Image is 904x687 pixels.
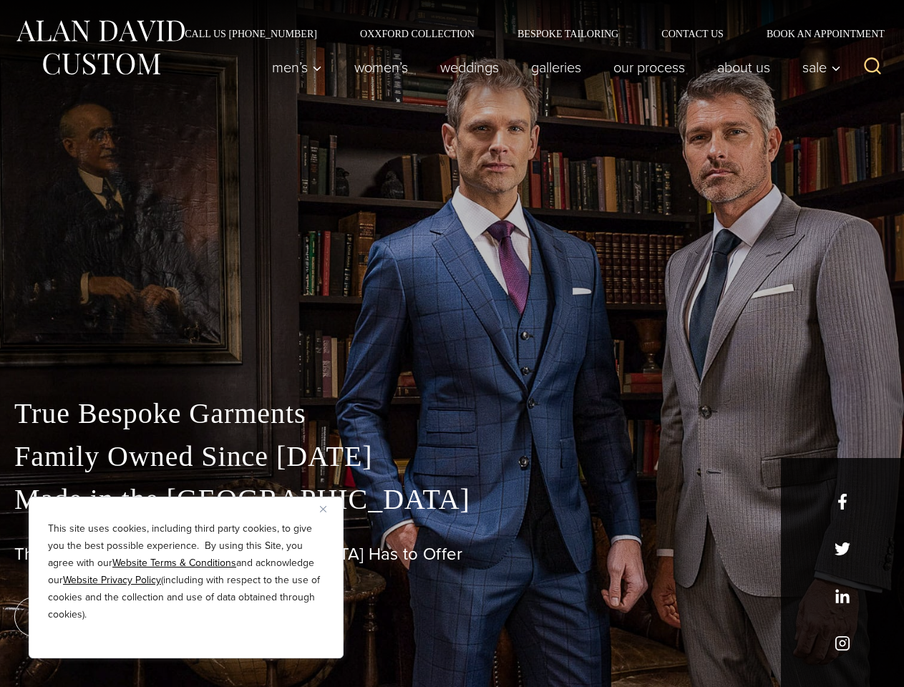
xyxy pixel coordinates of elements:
a: Book an Appointment [745,29,890,39]
a: weddings [424,53,515,82]
nav: Secondary Navigation [163,29,890,39]
span: Sale [802,60,841,74]
button: Close [320,500,337,517]
a: Bespoke Tailoring [496,29,640,39]
p: This site uses cookies, including third party cookies, to give you the best possible experience. ... [48,520,324,623]
a: Website Privacy Policy [63,572,161,588]
a: Galleries [515,53,598,82]
a: book an appointment [14,597,215,637]
a: About Us [701,53,787,82]
nav: Primary Navigation [256,53,849,82]
img: Close [320,506,326,512]
a: Oxxford Collection [339,29,496,39]
a: Women’s [339,53,424,82]
a: Call Us [PHONE_NUMBER] [163,29,339,39]
p: True Bespoke Garments Family Owned Since [DATE] Made in the [GEOGRAPHIC_DATA] [14,392,890,521]
a: Contact Us [640,29,745,39]
img: Alan David Custom [14,16,186,79]
h1: The Best Custom Suits [GEOGRAPHIC_DATA] Has to Offer [14,544,890,565]
span: Men’s [272,60,322,74]
a: Website Terms & Conditions [112,555,236,570]
a: Our Process [598,53,701,82]
button: View Search Form [855,50,890,84]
